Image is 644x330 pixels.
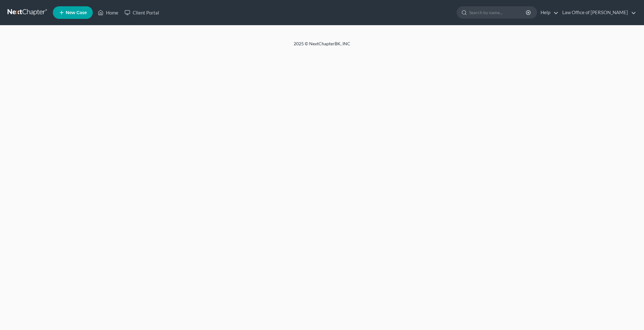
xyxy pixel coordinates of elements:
a: Home [95,7,121,18]
div: 2025 © NextChapterBK, INC [143,41,501,52]
input: Search by name... [469,7,527,18]
a: Help [537,7,558,18]
a: Client Portal [121,7,162,18]
span: New Case [66,10,87,15]
a: Law Office of [PERSON_NAME] [559,7,636,18]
